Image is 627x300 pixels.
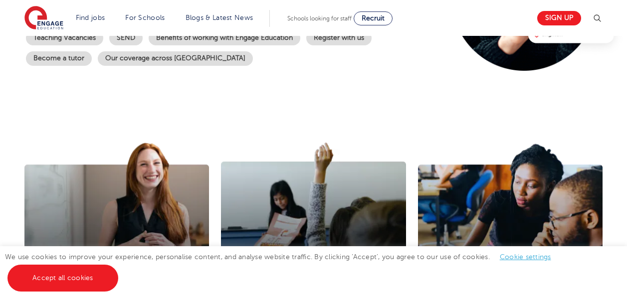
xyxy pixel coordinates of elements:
[5,253,561,282] span: We use cookies to improve your experience, personalise content, and analyse website traffic. By c...
[125,14,165,21] a: For Schools
[306,31,372,45] a: Register with us
[362,14,385,22] span: Recruit
[149,31,300,45] a: Benefits of working with Engage Education
[26,31,103,45] a: Teaching Vacancies
[76,14,105,21] a: Find jobs
[354,11,393,25] a: Recruit
[98,51,253,66] a: Our coverage across [GEOGRAPHIC_DATA]
[7,265,118,292] a: Accept all cookies
[537,11,581,25] a: Sign up
[24,6,63,31] img: Engage Education
[109,31,143,45] a: SEND
[186,14,253,21] a: Blogs & Latest News
[287,15,352,22] span: Schools looking for staff
[26,51,92,66] a: Become a tutor
[500,253,551,261] a: Cookie settings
